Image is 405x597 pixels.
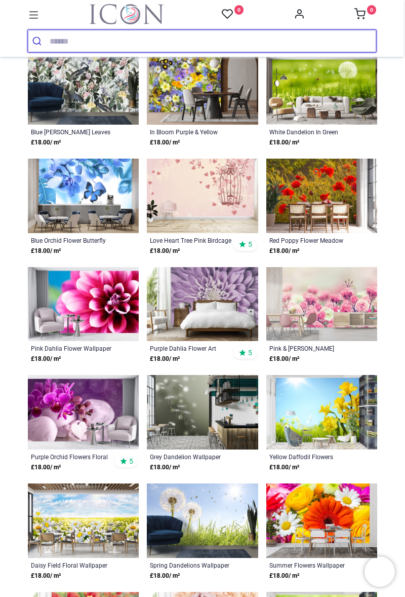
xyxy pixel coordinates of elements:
strong: £ 18.00 / m² [31,246,61,256]
a: Blue Orchid Flower Butterfly Wallpaper [31,236,115,244]
a: Logo of Icon Wall Stickers [90,4,164,24]
iframe: Brevo live chat [364,556,395,587]
a: Purple Dahlia Flower Art Wallpaper [150,344,234,352]
img: Summer Flowers Wall Mural Wallpaper [266,483,377,558]
strong: £ 18.00 / m² [269,138,299,147]
span: 5 [129,457,133,466]
a: Purple Orchid Flowers Floral Wallpaper [31,453,115,461]
a: Love Heart Tree Pink Birdcage Wallpaper [150,236,234,244]
a: Pink & [PERSON_NAME] Flowers Wallpaper [269,344,353,352]
strong: £ 18.00 / m² [31,138,61,147]
strong: £ 18.00 / m² [150,463,180,472]
strong: £ 18.00 / m² [269,354,299,364]
strong: £ 18.00 / m² [269,246,299,256]
sup: 0 [234,5,244,15]
a: Account Info [294,11,305,19]
sup: 0 [367,5,377,15]
a: Yellow Daffodil Flowers Wallpaper [269,453,353,461]
a: Pink Dahlia Flower Wallpaper [31,344,115,352]
img: Purple Dahlia Flower Art Wall Mural Wallpaper [147,267,258,342]
span: 5 [248,348,252,357]
a: 0 [222,8,244,21]
a: Blue [PERSON_NAME] Leaves by [PERSON_NAME] [31,128,115,136]
a: In Bloom Purple & Yellow Flowers Wallpaper [150,128,234,136]
button: Submit [28,30,50,52]
img: In Bloom Purple & Yellow Flowers Wall Mural Wallpaper [147,50,258,125]
strong: £ 18.00 / m² [150,246,180,256]
a: White Dandelion In Green Grass Wallpaper [269,128,353,136]
strong: £ 18.00 / m² [31,463,61,472]
strong: £ 18.00 / m² [269,463,299,472]
img: Blue Orchid Flower Butterfly Wall Mural Wallpaper [28,159,139,233]
strong: £ 18.00 / m² [31,571,61,581]
img: Yellow Daffodil Flowers Wall Mural Wallpaper [266,375,377,450]
strong: £ 18.00 / m² [150,354,180,364]
strong: £ 18.00 / m² [150,571,180,581]
a: Grey Dandelion Wallpaper [150,453,234,461]
a: Summer Flowers Wallpaper [269,561,353,569]
img: Grey Dandelion Wall Mural Wallpaper [147,375,258,450]
img: White Dandelion In Green Grass Wall Mural Wallpaper [266,50,377,125]
img: Icon Wall Stickers [90,4,164,24]
strong: £ 18.00 / m² [31,354,61,364]
a: 0 [354,11,377,19]
img: Spring Dandelions Wall Mural Wallpaper [147,483,258,558]
img: Love Heart Tree Pink Birdcage Wall Mural Wallpaper [147,159,258,233]
img: Blue Herron Leaves Wall Mural by Uta Naumann [28,50,139,125]
img: Pink & White Rose Flowers Wall Mural Wallpaper [266,267,377,342]
a: Daisy Field Floral Wallpaper [31,561,115,569]
a: Red Poppy Flower Meadow Wallpaper [269,236,353,244]
a: Spring Dandelions Wallpaper [150,561,234,569]
span: 5 [248,240,252,249]
img: Pink Dahlia Flower Wall Mural Wallpaper [28,267,139,342]
img: Purple Orchid Flowers Floral Wall Mural Wallpaper [28,375,139,450]
strong: £ 18.00 / m² [269,571,299,581]
strong: £ 18.00 / m² [150,138,180,147]
img: Red Poppy Flower Meadow Wall Mural Wallpaper [266,159,377,233]
img: Daisy Field Floral Wall Mural Wallpaper [28,483,139,558]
